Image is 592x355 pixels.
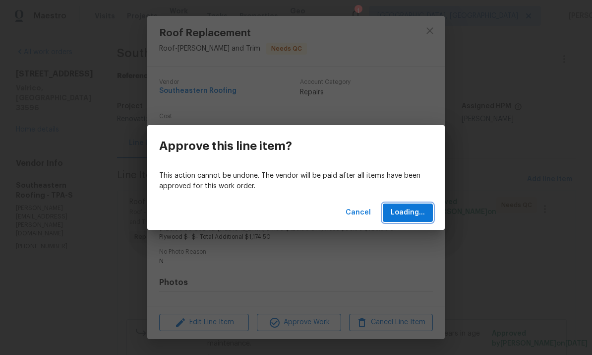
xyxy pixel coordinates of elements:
span: Loading... [391,207,425,219]
button: Cancel [342,204,375,222]
button: Loading... [383,204,433,222]
span: Cancel [346,207,371,219]
h3: Approve this line item? [159,139,292,153]
p: This action cannot be undone. The vendor will be paid after all items have been approved for this... [159,171,433,192]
